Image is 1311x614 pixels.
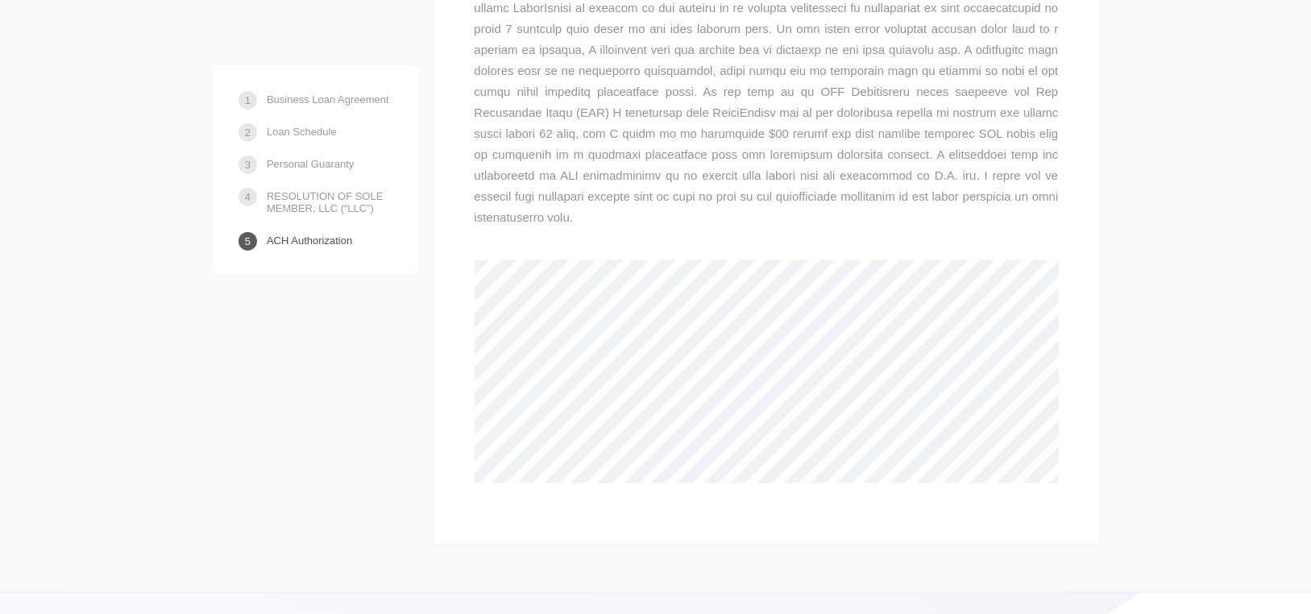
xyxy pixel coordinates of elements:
[267,85,389,114] a: Business Loan Agreement
[267,118,337,146] a: Loan Schedule
[267,226,352,255] a: ACH Authorization
[267,150,354,178] a: Personal Guaranty
[267,182,392,222] a: RESOLUTION OF SOLE MEMBER, LLC (“LLC”)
